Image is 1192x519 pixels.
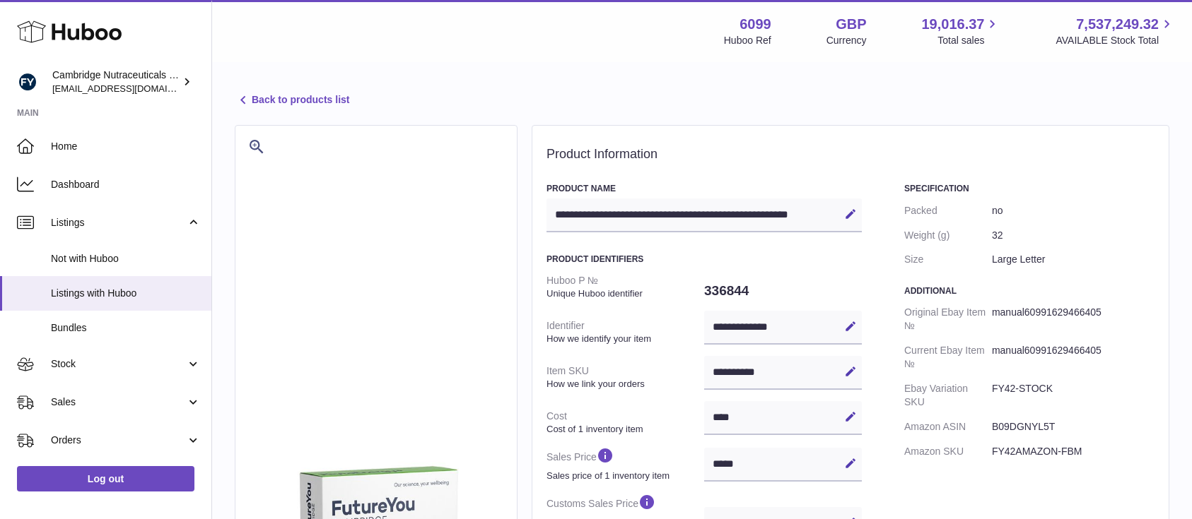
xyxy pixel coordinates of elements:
[992,376,1155,414] dd: FY42-STOCK
[52,68,180,95] div: Cambridge Nutraceuticals Ltd
[51,287,201,300] span: Listings with Huboo
[992,223,1155,248] dd: 32
[921,15,984,34] span: 19,016.37
[51,321,201,335] span: Bundles
[1056,15,1175,47] a: 7,537,249.32 AVAILABLE Stock Total
[992,338,1155,376] dd: manual60991629466405
[904,376,992,414] dt: Ebay Variation SKU
[547,423,701,436] strong: Cost of 1 inventory item
[724,34,771,47] div: Huboo Ref
[547,314,704,350] dt: Identifier
[992,300,1155,338] dd: manual60991629466405
[547,404,704,441] dt: Cost
[937,34,1000,47] span: Total sales
[904,285,1155,297] h3: Additional
[51,395,186,409] span: Sales
[17,71,38,93] img: internalAdmin-6099@internal.huboo.com
[1076,15,1159,34] span: 7,537,249.32
[904,338,992,376] dt: Current Ebay Item №
[826,34,867,47] div: Currency
[547,470,701,482] strong: Sales price of 1 inventory item
[992,414,1155,439] dd: B09DGNYL5T
[547,287,701,300] strong: Unique Huboo identifier
[904,223,992,248] dt: Weight (g)
[836,15,866,34] strong: GBP
[547,378,701,390] strong: How we link your orders
[704,276,862,306] dd: 336844
[547,268,704,305] dt: Huboo P №
[547,333,701,345] strong: How we identify your item
[904,183,1155,194] h3: Specification
[992,439,1155,464] dd: FY42AMAZON-FBM
[51,252,201,266] span: Not with Huboo
[547,253,862,265] h3: Product Identifiers
[904,414,992,439] dt: Amazon ASIN
[992,198,1155,223] dd: no
[740,15,771,34] strong: 6099
[51,434,186,447] span: Orders
[921,15,1000,47] a: 19,016.37 Total sales
[547,441,704,487] dt: Sales Price
[235,92,349,109] a: Back to products list
[51,178,201,191] span: Dashboard
[1056,34,1175,47] span: AVAILABLE Stock Total
[547,359,704,395] dt: Item SKU
[51,140,201,153] span: Home
[51,216,186,229] span: Listings
[52,83,208,94] span: [EMAIL_ADDRESS][DOMAIN_NAME]
[992,247,1155,272] dd: Large Letter
[547,183,862,194] h3: Product Name
[904,300,992,338] dt: Original Ebay Item №
[547,147,1155,162] h2: Product Information
[51,357,186,371] span: Stock
[904,439,992,464] dt: Amazon SKU
[904,247,992,272] dt: Size
[904,198,992,223] dt: Packed
[17,466,194,491] a: Log out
